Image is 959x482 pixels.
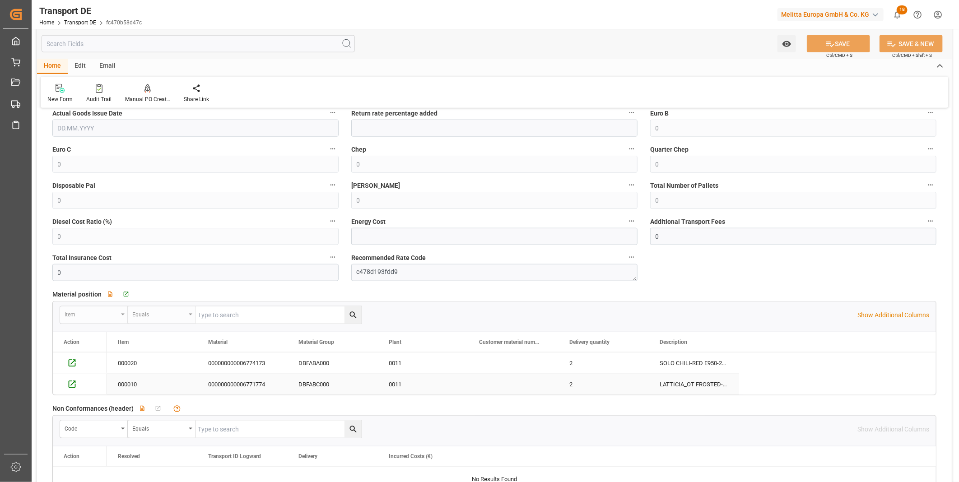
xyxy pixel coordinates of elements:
[351,145,366,154] span: Chep
[132,422,186,433] div: Equals
[389,339,401,345] span: Plant
[107,374,197,394] div: 000010
[626,251,638,263] button: Recommended Rate Code
[378,352,468,373] div: 0011
[649,352,739,373] div: SOLO CHILI-RED E950-204 EU
[93,59,122,74] div: Email
[569,339,610,345] span: Delivery quantity
[559,352,649,373] div: 2
[626,107,638,119] button: Return rate percentage added
[887,5,908,25] button: show 18 new notifications
[351,181,400,190] span: [PERSON_NAME]
[351,109,438,118] span: Return rate percentage added
[857,311,929,320] p: Show Additional Columns
[650,109,669,118] span: Euro B
[378,374,468,394] div: 0011
[925,107,936,119] button: Euro B
[650,181,718,190] span: Total Number of Pallets
[327,107,339,119] button: Actual Goods Issue Date
[64,453,79,459] div: Action
[649,374,739,394] div: LATTICIA_OT FROSTED-BLACK F300-100 EU
[52,217,112,227] span: Diesel Cost Ratio (%)
[118,453,140,459] span: Resolved
[288,352,378,373] div: DBFABA000
[344,421,362,438] button: search button
[327,179,339,191] button: Disposable Pal
[39,19,54,26] a: Home
[777,8,884,21] div: Melitta Europa GmbH & Co. KG
[52,145,71,154] span: Euro C
[37,59,68,74] div: Home
[298,453,317,459] span: Delivery
[626,179,638,191] button: [PERSON_NAME]
[626,143,638,155] button: Chep
[86,95,112,103] div: Audit Trail
[196,421,362,438] input: Type to search
[196,306,362,324] input: Type to search
[42,35,355,52] input: Search Fields
[626,215,638,227] button: Energy Cost
[777,6,887,23] button: Melitta Europa GmbH & Co. KG
[298,339,334,345] span: Material Group
[351,264,638,281] textarea: c478d193fdd9
[925,179,936,191] button: Total Number of Pallets
[52,109,122,118] span: Actual Goods Issue Date
[897,5,908,14] span: 18
[60,421,128,438] button: open menu
[344,306,362,324] button: search button
[64,19,96,26] a: Transport DE
[52,181,95,190] span: Disposable Pal
[52,290,102,299] span: Material position
[208,453,261,459] span: Transport ID Logward
[184,95,209,103] div: Share Link
[327,251,339,263] button: Total Insurance Cost
[107,352,739,374] div: Press SPACE to select this row.
[52,253,112,263] span: Total Insurance Cost
[52,120,339,137] input: DD.MM.YYYY
[351,217,386,227] span: Energy Cost
[68,59,93,74] div: Edit
[925,215,936,227] button: Additional Transport Fees
[60,306,128,324] button: open menu
[53,374,107,395] div: Press SPACE to select this row.
[327,143,339,155] button: Euro C
[107,374,739,395] div: Press SPACE to select this row.
[64,339,79,345] div: Action
[288,374,378,394] div: DBFABC000
[908,5,928,25] button: Help Center
[389,453,433,459] span: Incurred Costs (€)
[807,35,870,52] button: SAVE
[197,374,288,394] div: 000000000006771774
[559,374,649,394] div: 2
[351,253,426,263] span: Recommended Rate Code
[880,35,943,52] button: SAVE & NEW
[128,306,196,324] button: open menu
[118,339,129,345] span: Item
[479,339,540,345] span: Customer material number
[132,308,186,319] div: Equals
[125,95,170,103] div: Manual PO Creation
[892,52,932,59] span: Ctrl/CMD + Shift + S
[53,352,107,374] div: Press SPACE to select this row.
[650,145,689,154] span: Quarter Chep
[660,339,687,345] span: Description
[65,308,118,319] div: Item
[777,35,796,52] button: open menu
[197,352,288,373] div: 000000000006774173
[925,143,936,155] button: Quarter Chep
[47,95,73,103] div: New Form
[208,339,228,345] span: Material
[107,352,197,373] div: 000020
[52,404,134,413] span: Non Conformances (header)
[128,421,196,438] button: open menu
[39,4,142,18] div: Transport DE
[826,52,852,59] span: Ctrl/CMD + S
[650,217,725,227] span: Additional Transport Fees
[327,215,339,227] button: Diesel Cost Ratio (%)
[65,422,118,433] div: code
